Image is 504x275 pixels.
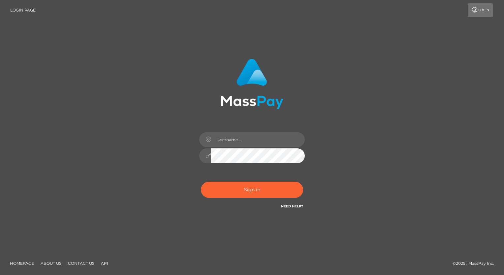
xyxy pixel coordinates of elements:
a: Need Help? [281,204,303,208]
a: Homepage [7,258,37,268]
input: Username... [211,132,305,147]
a: Login [468,3,493,17]
a: Login Page [10,3,36,17]
button: Sign in [201,182,303,198]
a: Contact Us [65,258,97,268]
div: © 2025 , MassPay Inc. [453,260,499,267]
a: API [98,258,111,268]
img: MassPay Login [221,59,283,109]
a: About Us [38,258,64,268]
